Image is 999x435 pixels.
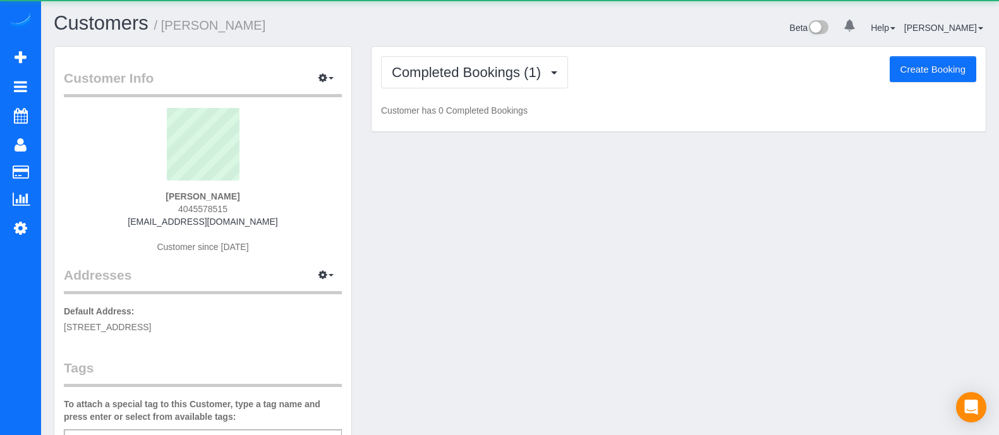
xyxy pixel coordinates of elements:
label: Default Address: [64,305,135,318]
strong: [PERSON_NAME] [166,191,239,201]
small: / [PERSON_NAME] [154,18,266,32]
a: Customers [54,12,148,34]
a: Beta [790,23,829,33]
legend: Tags [64,359,342,387]
span: Customer since [DATE] [157,242,248,252]
button: Create Booking [890,56,976,83]
span: Completed Bookings (1) [392,64,547,80]
div: Open Intercom Messenger [956,392,986,422]
span: 4045578515 [178,204,227,214]
a: [EMAIL_ADDRESS][DOMAIN_NAME] [128,217,277,227]
span: [STREET_ADDRESS] [64,322,151,332]
p: Customer has 0 Completed Bookings [381,104,976,117]
img: New interface [808,20,828,37]
label: To attach a special tag to this Customer, type a tag name and press enter or select from availabl... [64,398,342,423]
a: [PERSON_NAME] [904,23,983,33]
a: Help [871,23,895,33]
legend: Customer Info [64,69,342,97]
button: Completed Bookings (1) [381,56,568,88]
img: Automaid Logo [8,13,33,30]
